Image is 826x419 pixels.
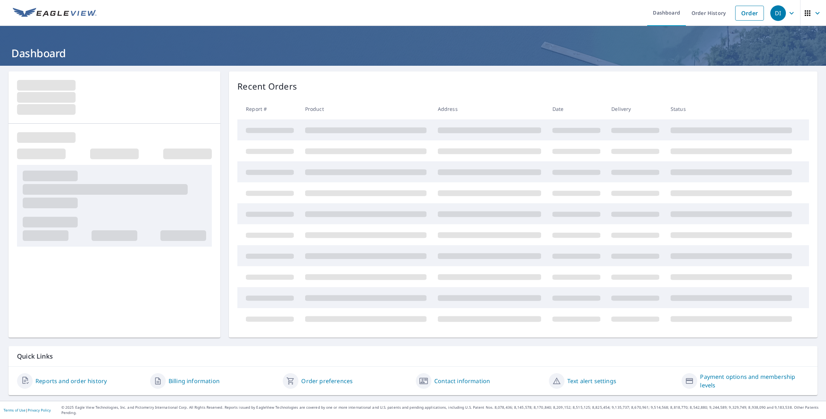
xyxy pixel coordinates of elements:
p: | [4,408,51,412]
img: EV Logo [13,8,97,18]
th: Date [547,98,606,119]
a: Order preferences [301,377,353,385]
a: Billing information [169,377,220,385]
div: DI [770,5,786,21]
a: Payment options and membership levels [700,372,809,390]
a: Order [735,6,764,21]
th: Product [299,98,432,119]
a: Text alert settings [567,377,616,385]
p: Quick Links [17,352,809,361]
th: Address [432,98,547,119]
a: Reports and order history [35,377,107,385]
th: Delivery [606,98,665,119]
p: Recent Orders [237,80,297,93]
a: Privacy Policy [28,408,51,413]
h1: Dashboard [9,46,817,60]
th: Status [665,98,798,119]
a: Terms of Use [4,408,26,413]
p: © 2025 Eagle View Technologies, Inc. and Pictometry International Corp. All Rights Reserved. Repo... [61,405,822,415]
th: Report # [237,98,299,119]
a: Contact information [434,377,490,385]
